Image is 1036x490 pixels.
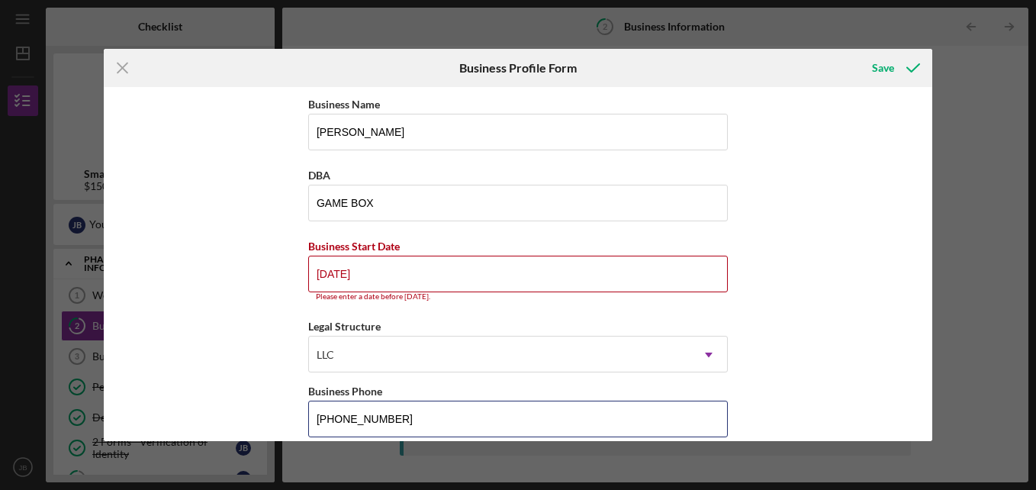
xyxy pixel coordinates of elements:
[459,61,577,75] h6: Business Profile Form
[308,292,728,301] div: Please enter a date before [DATE].
[308,169,330,182] label: DBA
[857,53,932,83] button: Save
[308,98,380,111] label: Business Name
[308,240,400,253] label: Business Start Date
[872,53,894,83] div: Save
[317,349,334,361] div: LLC
[308,385,382,398] label: Business Phone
